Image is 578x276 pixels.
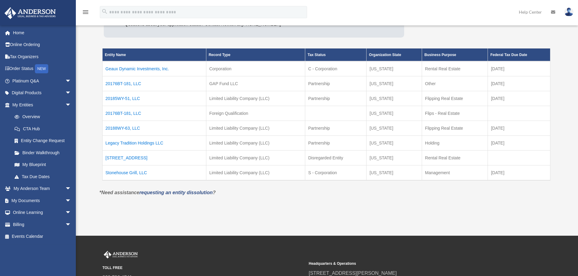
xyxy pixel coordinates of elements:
[4,75,80,87] a: Platinum Q&Aarrow_drop_down
[139,190,213,195] a: requesting an entity dissolution
[65,75,77,87] span: arrow_drop_down
[65,183,77,195] span: arrow_drop_down
[3,7,58,19] img: Anderson Advisors Platinum Portal
[367,121,422,135] td: [US_STATE]
[305,165,366,180] td: S - Corporation
[35,64,48,73] div: NEW
[8,171,77,183] a: Tax Due Dates
[4,39,80,51] a: Online Ordering
[305,135,366,150] td: Partnership
[4,63,80,75] a: Order StatusNEW
[100,190,216,195] em: *Need assistance ?
[309,271,397,276] a: [STREET_ADDRESS][PERSON_NAME]
[367,106,422,121] td: [US_STATE]
[422,48,488,61] th: Business Purpose
[8,111,74,123] a: Overview
[305,150,366,165] td: Disregarded Entity
[206,150,305,165] td: Limited Liability Company (LLC)
[102,106,206,121] td: 20176BT-181, LLC
[206,61,305,76] td: Corporation
[4,99,77,111] a: My Entitiesarrow_drop_down
[102,48,206,61] th: Entity Name
[102,76,206,91] td: 20176BT-181, LLC
[305,76,366,91] td: Partnership
[367,76,422,91] td: [US_STATE]
[488,165,550,180] td: [DATE]
[4,27,80,39] a: Home
[367,91,422,106] td: [US_STATE]
[206,135,305,150] td: Limited Liability Company (LLC)
[4,231,80,243] a: Events Calendar
[367,61,422,76] td: [US_STATE]
[101,8,108,15] i: search
[367,150,422,165] td: [US_STATE]
[65,87,77,99] span: arrow_drop_down
[422,61,488,76] td: Rental Real Estate
[367,135,422,150] td: [US_STATE]
[422,165,488,180] td: Management
[488,76,550,91] td: [DATE]
[4,51,80,63] a: Tax Organizers
[206,91,305,106] td: Limited Liability Company (LLC)
[102,121,206,135] td: 20188WY-63, LLC
[65,195,77,207] span: arrow_drop_down
[206,165,305,180] td: Limited Liability Company (LLC)
[422,135,488,150] td: Holding
[8,147,77,159] a: Binder Walkthrough
[422,76,488,91] td: Other
[8,123,77,135] a: CTA Hub
[488,121,550,135] td: [DATE]
[309,261,511,267] small: Headquarters & Operations
[422,150,488,165] td: Rental Real Estate
[102,135,206,150] td: Legacy Tradition Holdings LLC
[102,150,206,165] td: [STREET_ADDRESS]
[65,207,77,219] span: arrow_drop_down
[367,165,422,180] td: [US_STATE]
[206,106,305,121] td: Foreign Qualification
[4,87,80,99] a: Digital Productsarrow_drop_down
[102,165,206,180] td: Stonehouse Grill, LLC
[305,48,366,61] th: Tax Status
[8,159,77,171] a: My Blueprint
[305,121,366,135] td: Partnership
[422,91,488,106] td: Flipping Real Estate
[4,183,80,195] a: My Anderson Teamarrow_drop_down
[4,218,80,231] a: Billingarrow_drop_down
[103,265,305,271] small: TOLL FREE
[4,195,80,207] a: My Documentsarrow_drop_down
[305,61,366,76] td: C - Corporation
[102,61,206,76] td: Geaux Dynamic Investments, Inc.
[82,11,89,16] a: menu
[422,106,488,121] td: Flips - Real Estate
[8,135,77,147] a: Entity Change Request
[102,91,206,106] td: 20185WY-51, LLC
[65,218,77,231] span: arrow_drop_down
[206,121,305,135] td: Limited Liability Company (LLC)
[488,135,550,150] td: [DATE]
[206,48,305,61] th: Record Type
[82,8,89,16] i: menu
[488,48,550,61] th: Federal Tax Due Date
[65,99,77,111] span: arrow_drop_down
[305,91,366,106] td: Partnership
[206,76,305,91] td: GAP Fund LLC
[103,251,139,259] img: Anderson Advisors Platinum Portal
[488,91,550,106] td: [DATE]
[564,8,573,16] img: User Pic
[488,61,550,76] td: [DATE]
[367,48,422,61] th: Organization State
[422,121,488,135] td: Flipping Real Estate
[4,207,80,219] a: Online Learningarrow_drop_down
